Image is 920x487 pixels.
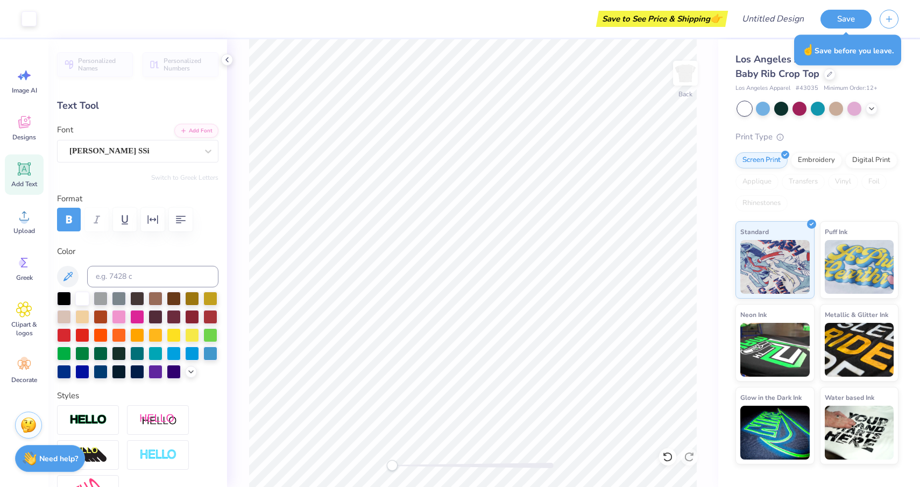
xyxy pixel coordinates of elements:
[794,35,901,66] div: Save before you leave.
[824,84,877,93] span: Minimum Order: 12 +
[87,266,218,287] input: e.g. 7428 c
[735,152,788,168] div: Screen Print
[828,174,858,190] div: Vinyl
[735,195,788,211] div: Rhinestones
[825,323,894,377] img: Metallic & Glitter Ink
[845,152,897,168] div: Digital Print
[740,406,810,460] img: Glow in the Dark Ink
[13,227,35,235] span: Upload
[740,309,767,320] span: Neon Ink
[710,12,722,25] span: 👉
[735,131,898,143] div: Print Type
[12,86,37,95] span: Image AI
[387,460,398,471] div: Accessibility label
[825,392,874,403] span: Water based Ink
[39,454,78,464] strong: Need help?
[57,193,218,205] label: Format
[57,52,133,77] button: Personalized Names
[57,98,218,113] div: Text Tool
[599,11,725,27] div: Save to See Price & Shipping
[735,84,790,93] span: Los Angeles Apparel
[174,124,218,138] button: Add Font
[796,84,818,93] span: # 43035
[740,226,769,237] span: Standard
[740,392,802,403] span: Glow in the Dark Ink
[16,273,33,282] span: Greek
[735,53,884,80] span: Los Angeles Apparel Cap Sleeve Baby Rib Crop Top
[791,152,842,168] div: Embroidery
[12,133,36,142] span: Designs
[151,173,218,182] button: Switch to Greek Letters
[6,320,42,337] span: Clipart & logos
[802,43,815,57] span: ☝️
[139,413,177,427] img: Shadow
[733,8,812,30] input: Untitled Design
[69,414,107,426] img: Stroke
[825,226,847,237] span: Puff Ink
[735,174,779,190] div: Applique
[825,406,894,460] img: Water based Ink
[825,240,894,294] img: Puff Ink
[143,52,218,77] button: Personalized Numbers
[164,57,212,72] span: Personalized Numbers
[57,390,79,402] label: Styles
[820,10,872,29] button: Save
[740,323,810,377] img: Neon Ink
[675,62,696,84] img: Back
[78,57,126,72] span: Personalized Names
[11,180,37,188] span: Add Text
[69,447,107,464] img: 3D Illusion
[825,309,888,320] span: Metallic & Glitter Ink
[678,89,692,99] div: Back
[782,174,825,190] div: Transfers
[740,240,810,294] img: Standard
[11,376,37,384] span: Decorate
[57,245,218,258] label: Color
[861,174,887,190] div: Foil
[139,449,177,461] img: Negative Space
[57,124,73,136] label: Font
